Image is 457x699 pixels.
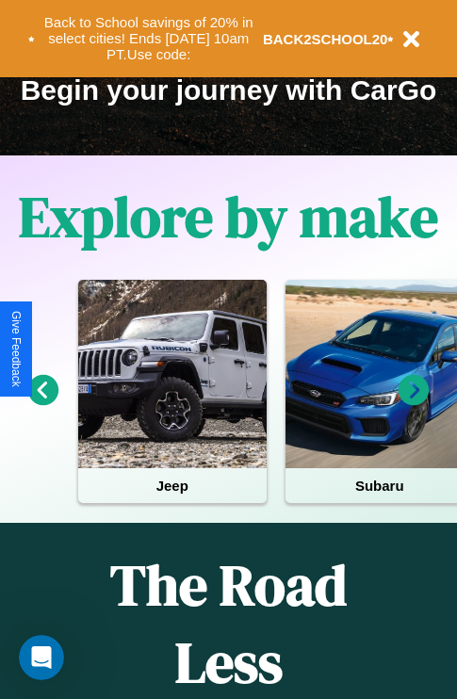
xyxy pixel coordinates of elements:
h4: Jeep [78,468,267,503]
b: BACK2SCHOOL20 [263,31,388,47]
button: Back to School savings of 20% in select cities! Ends [DATE] 10am PT.Use code: [35,9,263,68]
h1: Explore by make [19,178,438,255]
div: Give Feedback [9,311,23,387]
iframe: Intercom live chat [19,635,64,680]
